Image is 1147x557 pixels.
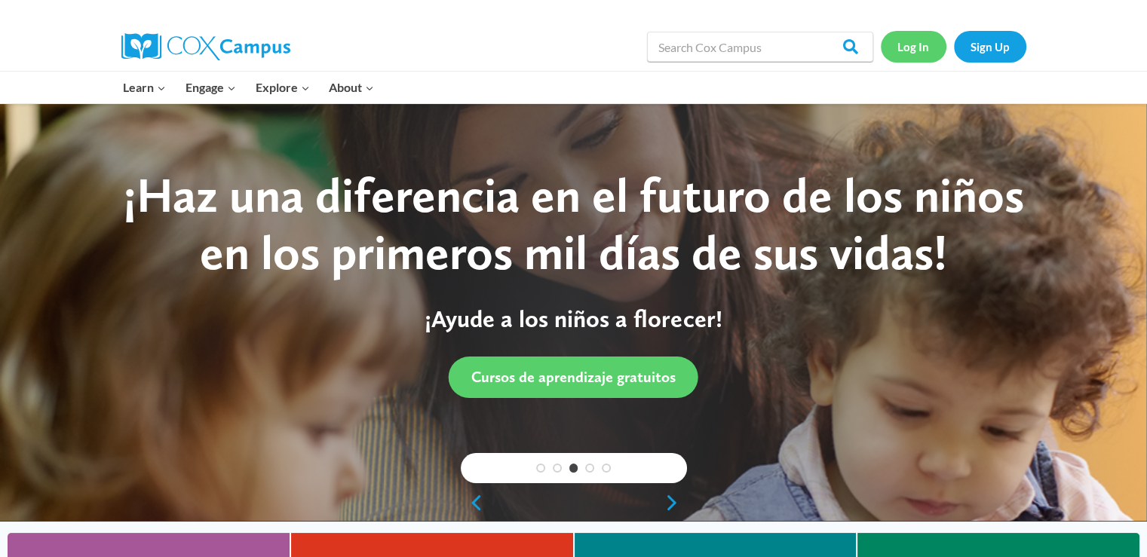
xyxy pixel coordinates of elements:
img: Cox Campus [121,33,290,60]
a: previous [461,494,483,512]
div: content slider buttons [461,488,687,518]
button: Child menu of Explore [246,72,320,103]
a: 1 [536,464,545,473]
p: ¡Ayude a los niños a florecer! [102,305,1044,333]
button: Child menu of Learn [114,72,176,103]
span: Cursos de aprendizaje gratuitos [471,368,676,386]
a: 3 [569,464,578,473]
a: Log In [881,31,946,62]
a: Sign Up [954,31,1026,62]
a: next [664,494,687,512]
a: 4 [585,464,594,473]
input: Search Cox Campus [647,32,873,62]
a: 2 [553,464,562,473]
div: ¡Haz una diferencia en el futuro de los niños en los primeros mil días de sus vidas! [102,167,1044,283]
button: Child menu of About [319,72,384,103]
button: Child menu of Engage [176,72,246,103]
a: Cursos de aprendizaje gratuitos [449,357,698,398]
a: 5 [602,464,611,473]
nav: Primary Navigation [114,72,384,103]
nav: Secondary Navigation [881,31,1026,62]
